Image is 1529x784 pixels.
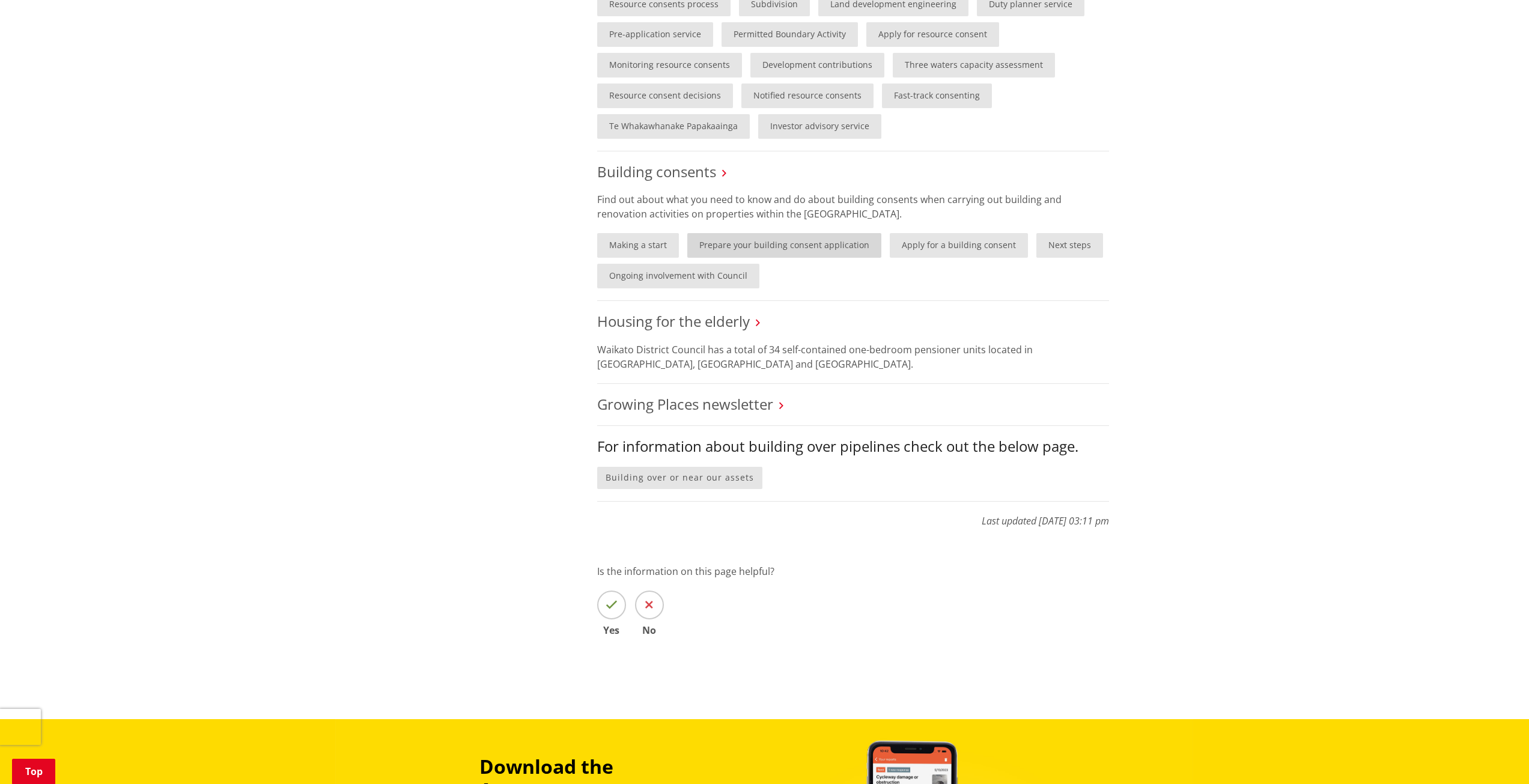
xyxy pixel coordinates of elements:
a: Monitoring resource consents [597,53,742,77]
a: Apply for a building consent [890,233,1028,258]
a: Housing for the elderly [597,311,750,331]
span: Yes [597,625,626,635]
a: Development contributions [750,53,884,77]
a: Permitted Boundary Activity [722,22,858,47]
a: Making a start [597,233,679,258]
a: Pre-application service [597,22,713,47]
a: Building consents [597,162,716,181]
a: Next steps [1036,233,1103,258]
h3: For information about building over pipelines check out the below page. [597,438,1109,455]
a: Investor advisory service [758,114,881,139]
a: Fast-track consenting [882,84,992,108]
a: Resource consent decisions [597,84,733,108]
a: Te Whakawhanake Papakaainga [597,114,750,139]
a: Top [12,759,55,784]
span: No [635,625,664,635]
p: Is the information on this page helpful? [597,564,1109,579]
p: Waikato District Council has a total of 34 self-contained one-bedroom pensioner units located in ... [597,342,1109,371]
a: Apply for resource consent [866,22,999,47]
a: Three waters capacity assessment [893,53,1055,77]
p: Find out about what you need to know and do about building consents when carrying out building an... [597,192,1109,221]
a: Ongoing involvement with Council [597,264,759,288]
a: Growing Places newsletter [597,394,773,414]
iframe: Messenger Launcher [1474,734,1517,777]
p: Last updated [DATE] 03:11 pm [597,501,1109,528]
a: Notified resource consents [741,84,874,108]
a: Building over or near our assets [597,467,762,489]
a: Prepare your building consent application [687,233,881,258]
